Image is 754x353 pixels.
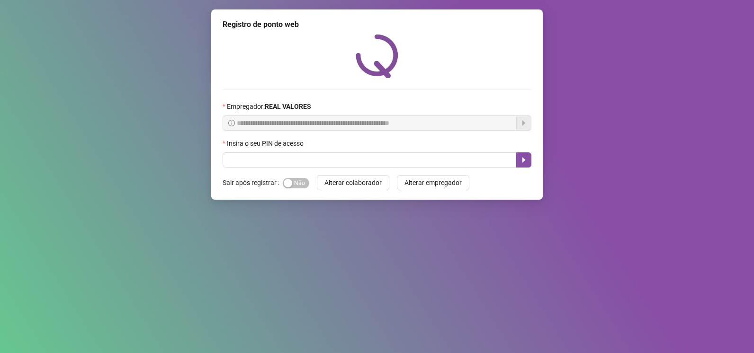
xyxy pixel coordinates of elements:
[228,120,235,126] span: info-circle
[404,177,462,188] span: Alterar empregador
[223,175,283,190] label: Sair após registrar
[324,177,382,188] span: Alterar colaborador
[227,101,311,112] span: Empregador :
[265,103,311,110] strong: REAL VALORES
[520,156,528,164] span: caret-right
[223,138,310,149] label: Insira o seu PIN de acesso
[397,175,469,190] button: Alterar empregador
[356,34,398,78] img: QRPoint
[317,175,389,190] button: Alterar colaborador
[223,19,531,30] div: Registro de ponto web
